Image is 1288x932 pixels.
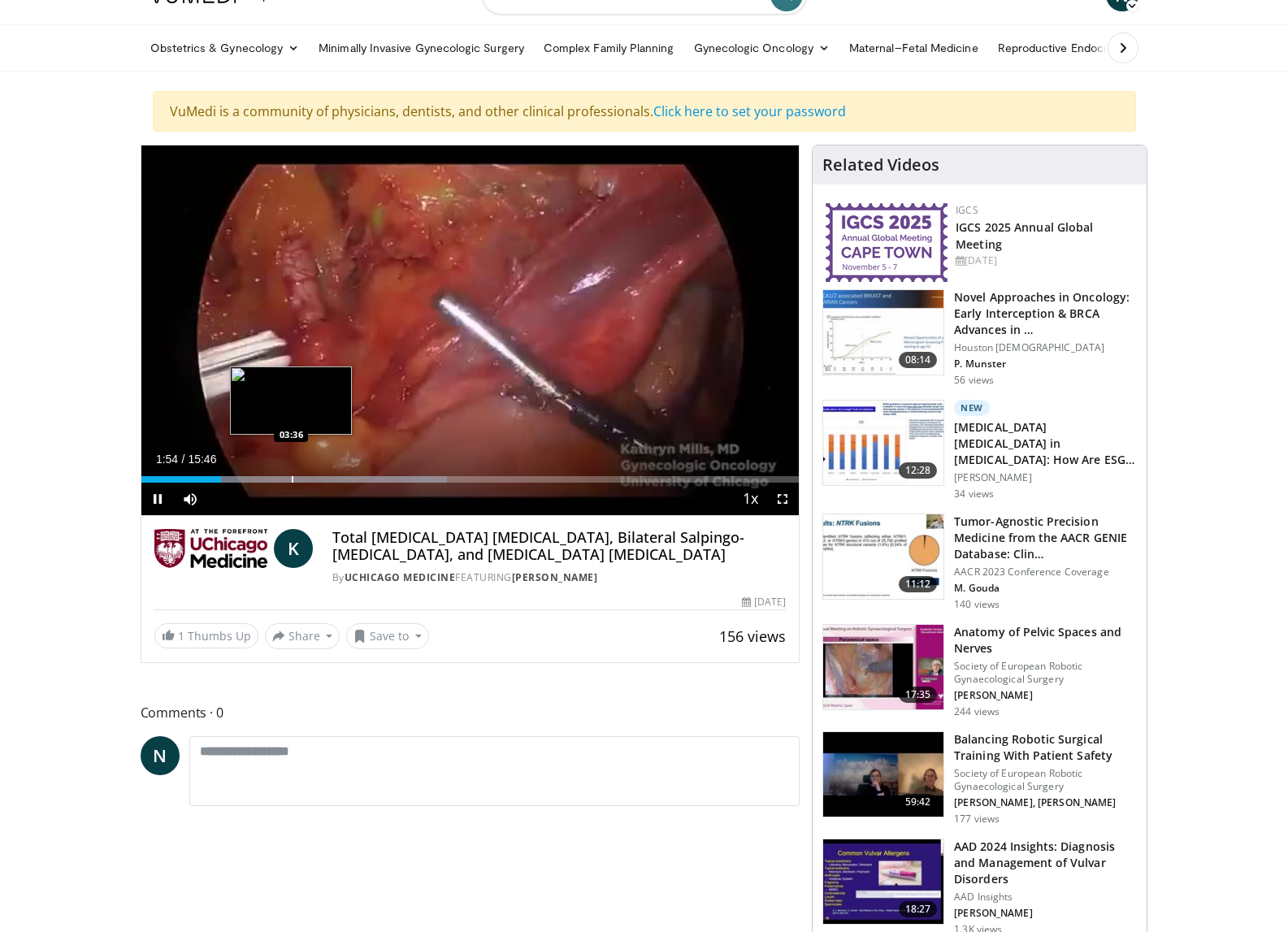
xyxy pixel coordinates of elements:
[346,623,429,649] button: Save to
[954,358,1137,371] p: P. Munster
[141,32,310,64] a: Obstetrics & Gynecology
[899,352,938,368] span: 08:14
[954,891,1137,904] p: AAD Insights
[839,32,988,64] a: Maternal–Fetal Medicine
[823,401,943,485] img: 01504182-1e49-4879-8c4d-5a0c92a723fe.150x105_q85_crop-smart_upscale.jpg
[899,687,938,703] span: 17:35
[178,628,184,644] span: 1
[154,623,258,648] a: 1 Thumbs Up
[822,731,1137,826] a: 59:42 Balancing Robotic Surgical Training With Patient Safety Society of European Robotic Gynaeco...
[534,32,684,64] a: Complex Family Planning
[954,488,994,501] p: 34 views
[954,566,1137,579] p: AACR 2023 Conference Coverage
[954,598,1000,611] p: 140 views
[141,736,180,775] a: N
[153,91,1136,132] div: VuMedi is a community of physicians, dentists, and other clinical professionals.
[954,341,1137,354] p: Houston [DEMOGRAPHIC_DATA]
[309,32,534,64] a: Minimally Invasive Gynecologic Surgery
[154,529,267,568] img: UChicago Medicine
[684,32,839,64] a: Gynecologic Oncology
[954,624,1137,657] h3: Anatomy of Pelvic Spaces and Nerves
[823,839,943,924] img: 391116fa-c4eb-4293-bed8-ba80efc87e4b.150x105_q85_crop-smart_upscale.jpg
[954,907,1137,920] p: [PERSON_NAME]
[954,419,1137,468] h3: [MEDICAL_DATA] [MEDICAL_DATA] in [MEDICAL_DATA]: How Are ESGO 2023 Guidelines…
[954,839,1137,887] h3: AAD 2024 Insights: Diagnosis and Management of Vulvar Disorders
[182,453,185,466] span: /
[274,529,313,568] a: K
[954,767,1137,793] p: Society of European Robotic Gynaecological Surgery
[954,289,1137,338] h3: Novel Approaches in Oncology: Early Interception & BRCA Advances in …
[141,476,800,483] div: Progress Bar
[954,374,994,387] p: 56 views
[954,705,1000,718] p: 244 views
[954,400,990,416] p: New
[734,483,766,515] button: Playback Rate
[822,624,1137,718] a: 17:35 Anatomy of Pelvic Spaces and Nerves Society of European Robotic Gynaecological Surgery [PER...
[345,570,456,584] a: UChicago Medicine
[141,702,800,723] span: Comments 0
[653,102,846,120] a: Click here to set your password
[954,582,1137,595] p: M. Gouda
[956,203,978,217] a: IGCS
[188,453,216,466] span: 15:46
[899,462,938,479] span: 12:28
[954,514,1137,562] h3: Tumor-Agnostic Precision Medicine from the AACR GENIE Database: Clin…
[822,155,939,175] h4: Related Videos
[954,813,1000,826] p: 177 views
[265,623,340,649] button: Share
[822,289,1137,387] a: 08:14 Novel Approaches in Oncology: Early Interception & BRCA Advances in … Houston [DEMOGRAPHIC_...
[822,514,1137,611] a: 11:12 Tumor-Agnostic Precision Medicine from the AACR GENIE Database: Clin… AACR 2023 Conference ...
[954,660,1137,686] p: Society of European Robotic Gynaecological Surgery
[826,203,948,282] img: 680d42be-3514-43f9-8300-e9d2fda7c814.png.150x105_q85_autocrop_double_scale_upscale_version-0.2.png
[954,731,1137,764] h3: Balancing Robotic Surgical Training With Patient Safety
[956,219,1093,252] a: IGCS 2025 Annual Global Meeting
[512,570,598,584] a: [PERSON_NAME]
[719,626,786,646] span: 156 views
[156,453,178,466] span: 1:54
[742,595,786,609] div: [DATE]
[141,483,174,515] button: Pause
[766,483,799,515] button: Fullscreen
[899,794,938,810] span: 59:42
[954,796,1137,809] p: [PERSON_NAME], [PERSON_NAME]
[956,254,1134,268] div: [DATE]
[141,145,800,516] video-js: Video Player
[823,290,943,375] img: d044929c-461b-4f49-afc0-e111ae03af9c.150x105_q85_crop-smart_upscale.jpg
[332,529,787,564] h4: Total [MEDICAL_DATA] [MEDICAL_DATA], Bilateral Salpingo-[MEDICAL_DATA], and [MEDICAL_DATA] [MEDIC...
[899,901,938,917] span: 18:27
[174,483,206,515] button: Mute
[988,32,1260,64] a: Reproductive Endocrinology & [MEDICAL_DATA]
[822,400,1137,501] a: 12:28 New [MEDICAL_DATA] [MEDICAL_DATA] in [MEDICAL_DATA]: How Are ESGO 2023 Guidelines… [PERSON_...
[899,576,938,592] span: 11:12
[954,471,1137,484] p: [PERSON_NAME]
[823,514,943,599] img: c9b58fd4-8caa-4875-99f8-9010bb237d11.150x105_q85_crop-smart_upscale.jpg
[823,625,943,709] img: e1e531fd-73df-4650-97c0-6ff8278dbc13.150x105_q85_crop-smart_upscale.jpg
[230,366,352,435] img: image.jpeg
[954,689,1137,702] p: [PERSON_NAME]
[332,570,787,585] div: By FEATURING
[823,732,943,817] img: 0ea6d4c1-4c24-41be-9a55-97963dbc435c.150x105_q85_crop-smart_upscale.jpg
